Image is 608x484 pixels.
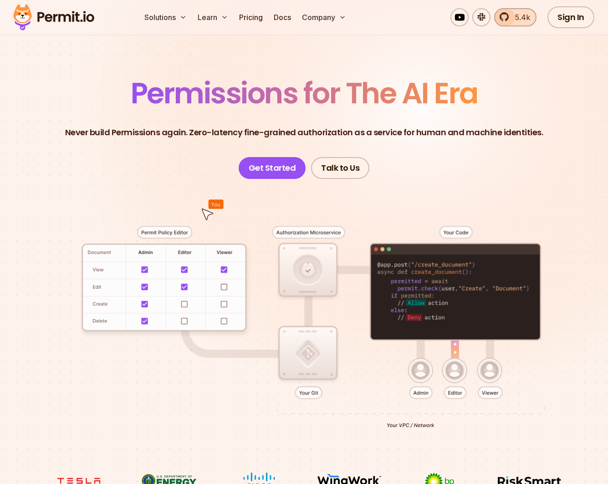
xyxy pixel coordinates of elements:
[141,8,190,26] button: Solutions
[311,157,369,179] a: Talk to Us
[65,126,543,139] p: Never build Permissions again. Zero-latency fine-grained authorization as a service for human and...
[547,6,594,28] a: Sign In
[494,8,536,26] a: 5.4k
[510,12,530,23] span: 5.4k
[235,8,266,26] a: Pricing
[270,8,295,26] a: Docs
[194,8,232,26] button: Learn
[298,8,350,26] button: Company
[131,73,478,113] span: Permissions for The AI Era
[9,2,98,33] img: Permit logo
[239,157,306,179] a: Get Started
